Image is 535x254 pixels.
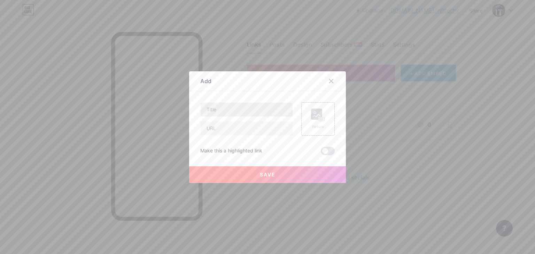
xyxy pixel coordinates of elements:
div: Add [200,77,211,85]
div: Make this a highlighted link [200,147,262,155]
input: Title [201,103,293,117]
div: Picture [311,124,325,129]
span: Save [260,172,276,177]
button: Save [189,166,346,183]
input: URL [201,121,293,135]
